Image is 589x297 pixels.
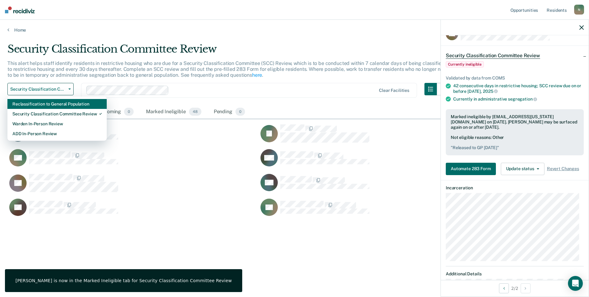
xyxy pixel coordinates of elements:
[10,87,66,92] span: Security Classification Committee Review
[451,114,579,130] div: Marked ineligible by [EMAIL_ADDRESS][US_STATE][DOMAIN_NAME] on [DATE]. [PERSON_NAME] may be surfa...
[12,119,102,129] div: Warden In-Person Review
[259,149,510,174] div: CaseloadOpportunityCell-0981181
[7,198,259,223] div: CaseloadOpportunityCell-0693759
[15,278,232,283] div: [PERSON_NAME] is now in the Marked Ineligible tab for Security Classification Committee Review
[501,163,544,175] button: Update status
[213,105,246,119] div: Pending
[446,75,584,81] div: Validated by data from COMS
[12,99,102,109] div: Reclassification to General Population
[7,124,259,149] div: CaseloadOpportunityCell-0518990
[453,83,584,94] div: 42 consecutive days in restrictive housing; SCC review due on or before [DATE],
[252,72,262,78] a: here
[189,108,201,116] span: 48
[97,105,135,119] div: Upcoming
[453,96,584,102] div: Currently in administrative
[379,88,409,93] div: Clear facilities
[7,149,259,174] div: CaseloadOpportunityCell-0463908
[259,174,510,198] div: CaseloadOpportunityCell-0245734
[446,53,540,59] span: Security Classification Committee Review
[12,109,102,119] div: Security Classification Committee Review
[7,43,449,60] div: Security Classification Committee Review
[451,145,579,150] pre: " Released to GP [DATE] "
[508,97,537,101] span: segregation
[446,185,584,191] dt: Incarceration
[446,163,498,175] a: Automate 283 Form
[124,108,134,116] span: 0
[446,271,584,277] dt: Additional Details
[441,280,589,296] div: 2 / 2
[441,46,589,73] div: Security Classification Committee ReviewCurrently ineligible
[547,166,579,171] span: Revert Changes
[451,135,579,150] div: Not eligible reasons: Other
[5,6,35,13] img: Recidiviz
[7,60,449,78] p: This alert helps staff identify residents in restrictive housing who are due for a Security Class...
[145,105,202,119] div: Marked Ineligible
[568,276,583,291] div: Open Intercom Messenger
[446,61,484,67] span: Currently ineligible
[446,163,496,175] button: Automate 283 Form
[7,27,582,33] a: Home
[235,108,245,116] span: 0
[259,124,510,149] div: CaseloadOpportunityCell-0838381
[483,89,498,94] span: 2025
[499,283,509,293] button: Previous Opportunity
[574,5,584,15] div: N
[259,198,510,223] div: CaseloadOpportunityCell-0317338
[7,174,259,198] div: CaseloadOpportunityCell-0769198
[12,129,102,139] div: ADD In-Person Review
[521,283,531,293] button: Next Opportunity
